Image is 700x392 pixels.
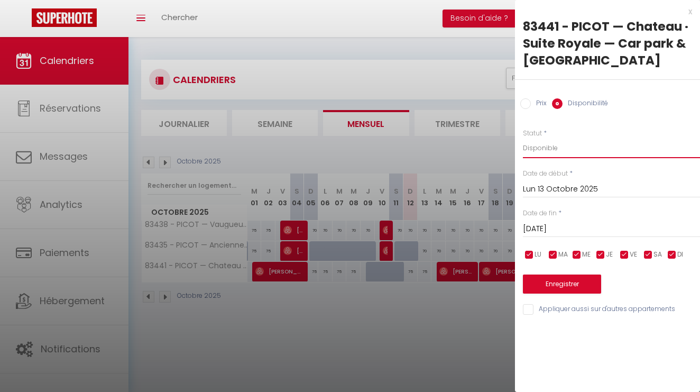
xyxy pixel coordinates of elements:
[535,250,541,260] span: LU
[523,18,692,69] div: 83441 - PICOT — Chateau · Suite Royale — Car park & [GEOGRAPHIC_DATA]
[523,129,542,139] label: Statut
[523,208,557,218] label: Date de fin
[563,98,608,110] label: Disponibilité
[630,250,637,260] span: VE
[558,250,568,260] span: MA
[523,275,601,294] button: Enregistrer
[653,250,662,260] span: SA
[515,5,692,18] div: x
[582,250,591,260] span: ME
[677,250,683,260] span: DI
[531,98,547,110] label: Prix
[606,250,613,260] span: JE
[523,169,568,179] label: Date de début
